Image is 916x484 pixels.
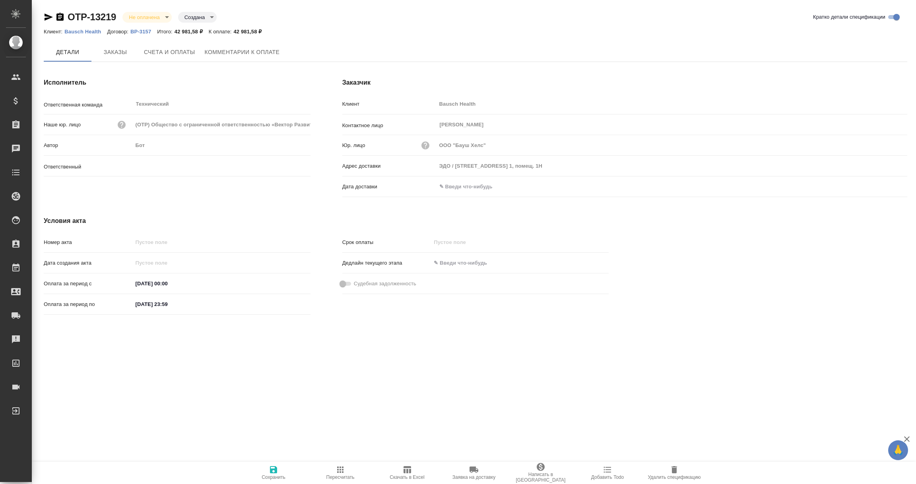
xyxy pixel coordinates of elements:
[44,78,311,87] h4: Исполнитель
[133,278,202,289] input: ✎ Введи что-нибудь
[126,14,162,21] button: Не оплачена
[178,12,217,23] div: Не оплачена
[888,440,908,460] button: 🙏
[431,257,501,269] input: ✎ Введи что-нибудь
[182,14,207,21] button: Создана
[44,216,609,226] h4: Условия акта
[44,121,81,129] p: Наше юр. лицо
[55,12,65,22] button: Скопировать ссылку
[44,141,133,149] p: Автор
[437,98,907,110] input: Пустое поле
[437,181,506,192] input: ✎ Введи что-нибудь
[49,47,87,57] span: Детали
[96,47,134,57] span: Заказы
[130,28,157,35] a: ВР-3157
[44,280,133,288] p: Оплата за период с
[813,13,885,21] span: Кратко детали спецификации
[342,162,437,170] p: Адрес доставки
[354,280,416,288] span: Судебная задолженность
[44,259,133,267] p: Дата создания акта
[342,238,431,246] p: Срок оплаты
[44,238,133,246] p: Номер акта
[431,236,501,248] input: Пустое поле
[44,12,53,22] button: Скопировать ссылку для ЯМессенджера
[342,78,907,87] h4: Заказчик
[891,442,905,459] span: 🙏
[144,47,195,57] span: Счета и оплаты
[342,141,365,149] p: Юр. лицо
[342,183,437,191] p: Дата доставки
[44,101,133,109] p: Ответственная команда
[130,29,157,35] p: ВР-3157
[68,12,116,22] a: OTP-13219
[342,100,437,108] p: Клиент
[107,29,130,35] p: Договор:
[44,29,64,35] p: Клиент:
[44,300,133,308] p: Оплата за период по
[133,257,202,269] input: Пустое поле
[133,236,311,248] input: Пустое поле
[157,29,174,35] p: Итого:
[44,163,133,171] p: Ответственный
[205,47,280,57] span: Комментарии к оплате
[122,12,171,23] div: Не оплачена
[209,29,234,35] p: К оплате:
[175,29,209,35] p: 42 981,58 ₽
[234,29,268,35] p: 42 981,58 ₽
[64,29,107,35] p: Bausch Health
[342,122,437,130] p: Контактное лицо
[133,119,311,130] input: Пустое поле
[437,160,907,172] input: Пустое поле
[342,259,431,267] p: Дедлайн текущего этапа
[306,165,308,167] button: Open
[64,28,107,35] a: Bausch Health
[133,298,202,310] input: ✎ Введи что-нибудь
[133,139,311,151] input: Пустое поле
[437,139,907,151] input: Пустое поле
